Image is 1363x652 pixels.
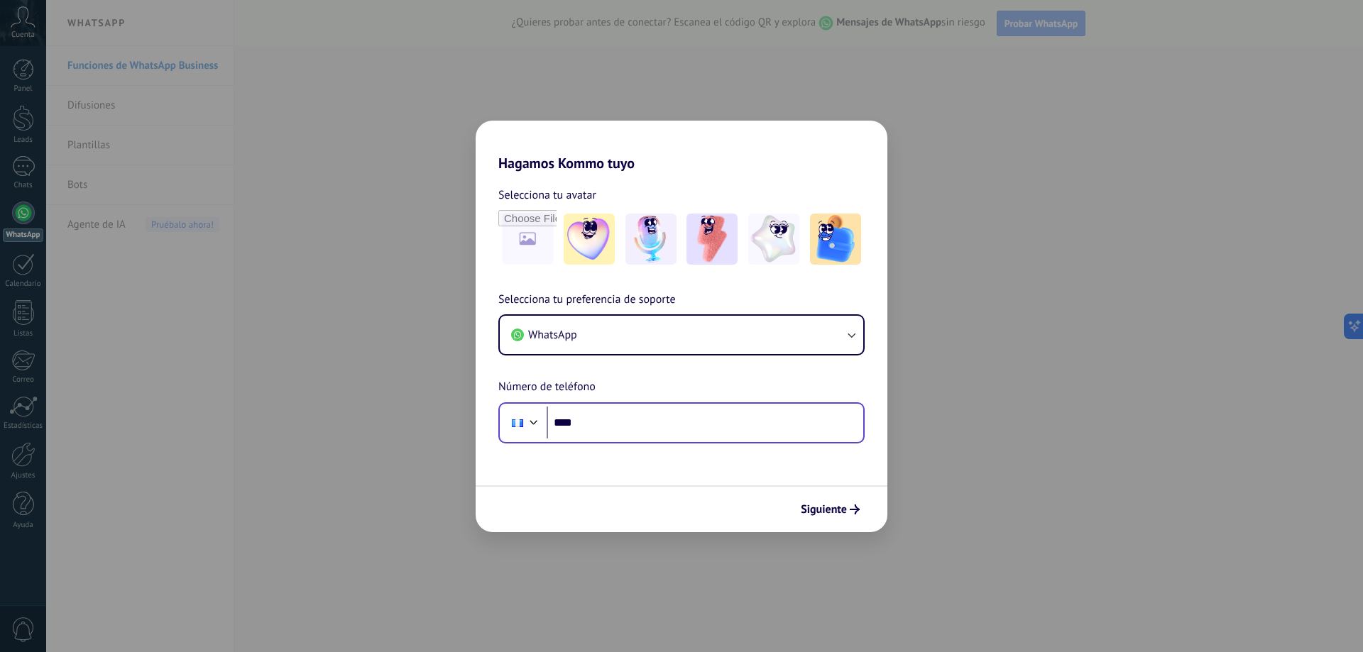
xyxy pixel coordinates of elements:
[498,291,676,309] span: Selecciona tu preferencia de soporte
[810,214,861,265] img: -5.jpeg
[476,121,887,172] h2: Hagamos Kommo tuyo
[748,214,799,265] img: -4.jpeg
[498,186,596,204] span: Selecciona tu avatar
[686,214,738,265] img: -3.jpeg
[498,378,596,397] span: Número de teléfono
[564,214,615,265] img: -1.jpeg
[794,497,866,521] button: Siguiente
[801,504,847,514] span: Siguiente
[528,328,577,342] span: WhatsApp
[625,214,677,265] img: -2.jpeg
[504,408,531,438] div: Guatemala: + 502
[500,316,863,354] button: WhatsApp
